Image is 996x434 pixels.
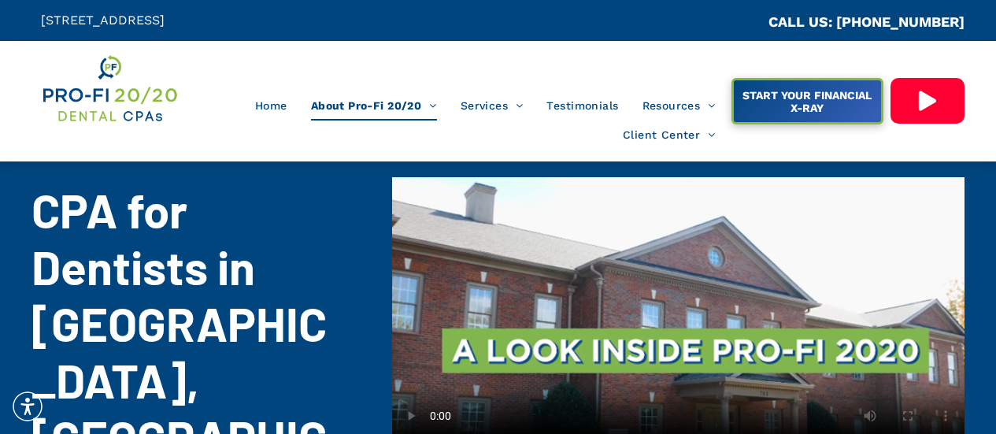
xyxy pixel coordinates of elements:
[41,13,165,28] span: [STREET_ADDRESS]
[631,91,728,121] a: Resources
[768,13,965,30] a: CALL US: [PHONE_NUMBER]
[702,15,768,30] span: CA::CALLC
[611,121,728,150] a: Client Center
[731,78,883,124] a: START YOUR FINANCIAL X-RAY
[535,91,630,121] a: Testimonials
[449,91,535,121] a: Services
[41,53,179,124] img: Get Dental CPA Consulting, Bookkeeping, & Bank Loans
[735,81,879,122] span: START YOUR FINANCIAL X-RAY
[299,91,449,121] a: About Pro-Fi 20/20
[243,91,299,121] a: Home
